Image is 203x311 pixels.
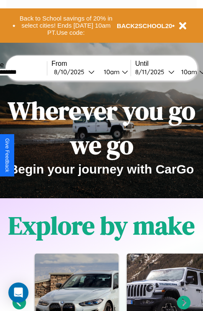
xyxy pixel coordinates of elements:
[4,138,10,172] div: Give Feedback
[135,68,168,76] div: 8 / 11 / 2025
[177,68,199,76] div: 10am
[15,13,117,39] button: Back to School savings of 20% in select cities! Ends [DATE] 10am PT.Use code:
[117,22,172,29] b: BACK2SCHOOL20
[100,68,122,76] div: 10am
[97,67,131,76] button: 10am
[8,208,195,243] h1: Explore by make
[51,67,97,76] button: 8/10/2025
[8,282,28,303] div: Open Intercom Messenger
[51,60,131,67] label: From
[54,68,88,76] div: 8 / 10 / 2025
